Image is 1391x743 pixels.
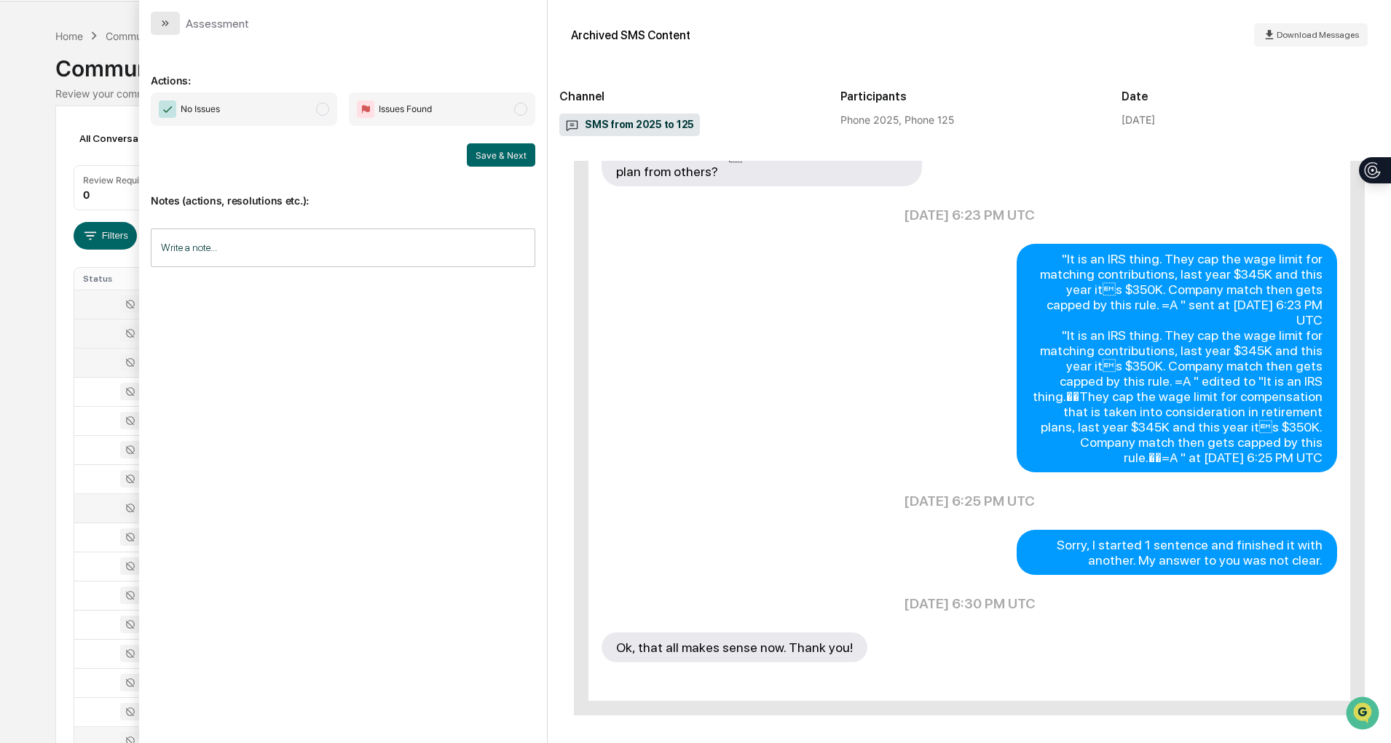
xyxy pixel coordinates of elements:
[1254,23,1368,47] button: Download Messages
[100,178,186,204] a: 🗄️Attestations
[601,188,1338,242] td: [DATE] 6:23 PM UTC
[50,126,190,138] div: We're offline, we'll be back soon
[74,222,137,250] button: Filters
[103,246,176,258] a: Powered byPylon
[74,127,184,150] div: All Conversations
[248,116,265,133] button: Start new chat
[357,100,374,118] img: Flag
[1277,30,1359,40] span: Download Messages
[83,175,153,186] div: Review Required
[840,114,1098,126] div: Phone 2025, Phone 125
[571,28,690,42] div: Archived SMS Content
[1122,90,1379,103] h2: Date
[29,211,92,226] span: Data Lookup
[151,177,535,207] p: Notes (actions, resolutions etc.):
[15,111,41,138] img: 1746055101610-c473b297-6a78-478c-a979-82029cc54cd1
[50,111,239,126] div: Start new chat
[15,212,26,224] div: 🔎
[1017,530,1337,575] div: Sorry, I started 1 sentence and finished it with another. My answer to you was not clear.
[106,185,117,196] div: 🗄️
[1017,244,1337,472] div: "It is an IRS thing. They cap the wage limit for matching contributions, last year $345K and this...
[467,143,535,167] button: Save & Next
[15,185,26,196] div: 🖐️
[379,102,432,116] span: Issues Found
[601,474,1338,528] td: [DATE] 6:25 PM UTC
[1122,114,1155,126] div: [DATE]
[145,247,176,258] span: Pylon
[1344,695,1384,734] iframe: Open customer support
[601,577,1338,630] td: [DATE] 6:30 PM UTC
[55,87,1335,100] div: Review your communication records across channels
[9,178,100,204] a: 🖐️Preclearance
[186,17,249,31] div: Assessment
[565,118,694,132] span: SMS from 2025 to 125
[55,30,83,42] div: Home
[83,188,90,201] div: 0
[15,31,265,54] p: How can we help?
[106,30,224,42] div: Communications Archive
[559,90,817,103] h2: Channel
[151,57,535,87] p: Actions:
[602,632,867,662] div: Ok, that all makes sense now. Thank you!
[29,183,94,198] span: Preclearance
[9,205,98,231] a: 🔎Data Lookup
[74,268,169,290] th: Status
[120,183,181,198] span: Attestations
[181,102,220,116] span: No Issues
[159,100,176,118] img: Checkmark
[840,90,1098,103] h2: Participants
[55,44,1335,82] div: Communications Archive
